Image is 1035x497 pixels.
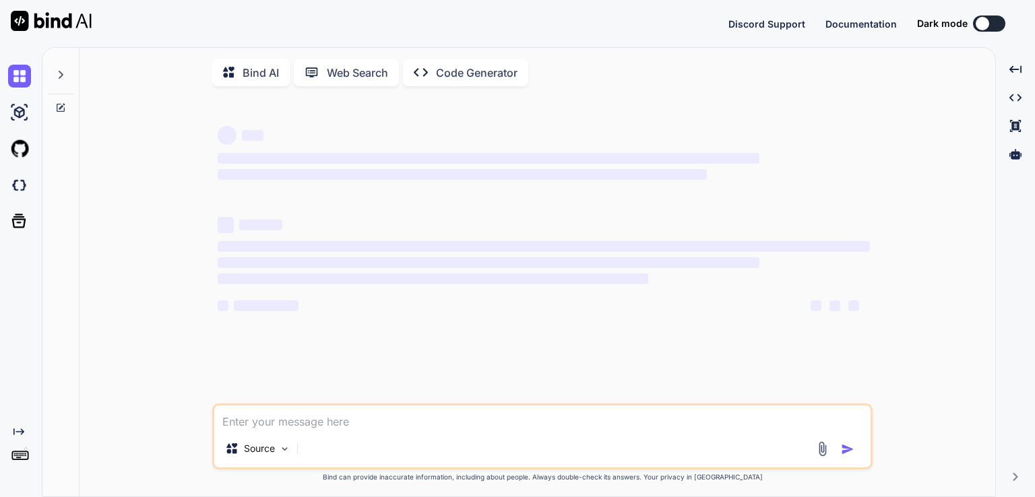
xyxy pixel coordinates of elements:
[218,300,228,311] span: ‌
[218,273,648,284] span: ‌
[218,153,759,164] span: ‌
[8,101,31,124] img: ai-studio
[8,137,31,160] img: githubLight
[728,18,805,30] span: Discord Support
[8,174,31,197] img: darkCloudIdeIcon
[917,17,968,30] span: Dark mode
[11,11,92,31] img: Bind AI
[8,65,31,88] img: chat
[279,443,290,455] img: Pick Models
[811,300,821,311] span: ‌
[218,241,870,252] span: ‌
[234,300,299,311] span: ‌
[841,442,854,456] img: icon
[239,220,282,230] span: ‌
[243,65,279,81] p: Bind AI
[218,257,759,268] span: ‌
[218,217,234,233] span: ‌
[242,130,263,141] span: ‌
[829,300,840,311] span: ‌
[436,65,517,81] p: Code Generator
[218,169,707,180] span: ‌
[815,441,830,457] img: attachment
[244,442,275,455] p: Source
[728,17,805,31] button: Discord Support
[212,472,873,482] p: Bind can provide inaccurate information, including about people. Always double-check its answers....
[825,18,897,30] span: Documentation
[327,65,388,81] p: Web Search
[218,126,237,145] span: ‌
[825,17,897,31] button: Documentation
[848,300,859,311] span: ‌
